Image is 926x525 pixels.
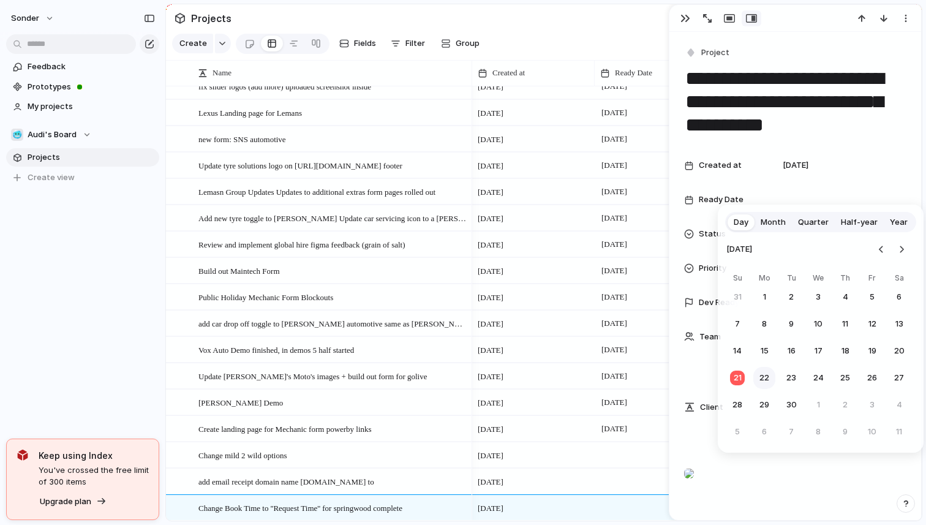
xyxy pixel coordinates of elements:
span: Month [761,216,786,229]
th: Monday [753,273,775,286]
button: Thursday, September 25th, 2025 [834,367,856,389]
button: Go to the Next Month [893,241,910,258]
button: Friday, September 19th, 2025 [861,340,883,362]
button: Tuesday, September 30th, 2025 [780,394,802,416]
th: Tuesday [780,273,802,286]
button: Friday, September 12th, 2025 [861,313,883,335]
button: Go to the Previous Month [873,241,890,258]
button: Sunday, August 31st, 2025 [726,286,748,308]
button: Thursday, September 18th, 2025 [834,340,856,362]
button: Half-year [835,213,884,232]
button: Quarter [792,213,835,232]
button: Day [728,213,755,232]
button: Monday, September 29th, 2025 [753,394,775,416]
span: Quarter [798,216,829,229]
span: Year [890,216,908,229]
button: Year [884,213,914,232]
button: Sunday, September 14th, 2025 [726,340,748,362]
button: Friday, October 10th, 2025 [861,421,883,443]
button: Sunday, September 28th, 2025 [726,394,748,416]
button: Thursday, September 4th, 2025 [834,286,856,308]
button: Thursday, October 2nd, 2025 [834,394,856,416]
button: Saturday, September 6th, 2025 [888,286,910,308]
span: [DATE] [726,236,752,263]
button: Friday, September 5th, 2025 [861,286,883,308]
button: Thursday, September 11th, 2025 [834,313,856,335]
button: Tuesday, September 2nd, 2025 [780,286,802,308]
button: Saturday, September 27th, 2025 [888,367,910,389]
button: Tuesday, September 23rd, 2025 [780,367,802,389]
button: Friday, September 26th, 2025 [861,367,883,389]
th: Saturday [888,273,910,286]
button: Monday, September 15th, 2025 [753,340,775,362]
table: September 2025 [726,273,910,443]
button: Month [755,213,792,232]
th: Thursday [834,273,856,286]
button: Wednesday, September 3rd, 2025 [807,286,829,308]
button: Friday, October 3rd, 2025 [861,394,883,416]
button: Monday, September 1st, 2025 [753,286,775,308]
button: Saturday, September 13th, 2025 [888,313,910,335]
button: Monday, September 22nd, 2025 [753,367,775,389]
button: Wednesday, October 8th, 2025 [807,421,829,443]
th: Wednesday [807,273,829,286]
button: Thursday, October 9th, 2025 [834,421,856,443]
button: Saturday, October 4th, 2025 [888,394,910,416]
button: Wednesday, September 24th, 2025 [807,367,829,389]
button: Wednesday, September 10th, 2025 [807,313,829,335]
button: Tuesday, September 16th, 2025 [780,340,802,362]
span: Day [734,216,748,229]
button: Tuesday, October 7th, 2025 [780,421,802,443]
button: Today, Sunday, September 21st, 2025 [726,367,748,389]
button: Tuesday, September 9th, 2025 [780,313,802,335]
button: Sunday, September 7th, 2025 [726,313,748,335]
button: Saturday, September 20th, 2025 [888,340,910,362]
button: Monday, September 8th, 2025 [753,313,775,335]
th: Friday [861,273,883,286]
button: Saturday, October 11th, 2025 [888,421,910,443]
button: Wednesday, October 1st, 2025 [807,394,829,416]
button: Sunday, October 5th, 2025 [726,421,748,443]
span: Half-year [841,216,878,229]
th: Sunday [726,273,748,286]
button: Wednesday, September 17th, 2025 [807,340,829,362]
button: Monday, October 6th, 2025 [753,421,775,443]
